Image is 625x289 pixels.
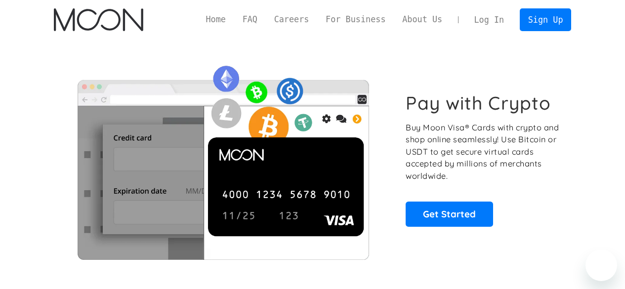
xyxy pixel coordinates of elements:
a: home [54,8,143,31]
a: FAQ [234,13,266,26]
img: Moon Cards let you spend your crypto anywhere Visa is accepted. [54,59,392,259]
a: Sign Up [520,8,571,31]
iframe: Przycisk umożliwiający otwarcie okna komunikatora [585,249,617,281]
h1: Pay with Crypto [406,92,551,114]
img: Moon Logo [54,8,143,31]
a: Careers [266,13,317,26]
a: Log In [466,9,512,31]
a: Home [198,13,234,26]
a: Get Started [406,202,493,226]
a: About Us [394,13,451,26]
a: For Business [317,13,394,26]
p: Buy Moon Visa® Cards with crypto and shop online seamlessly! Use Bitcoin or USDT to get secure vi... [406,122,560,182]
